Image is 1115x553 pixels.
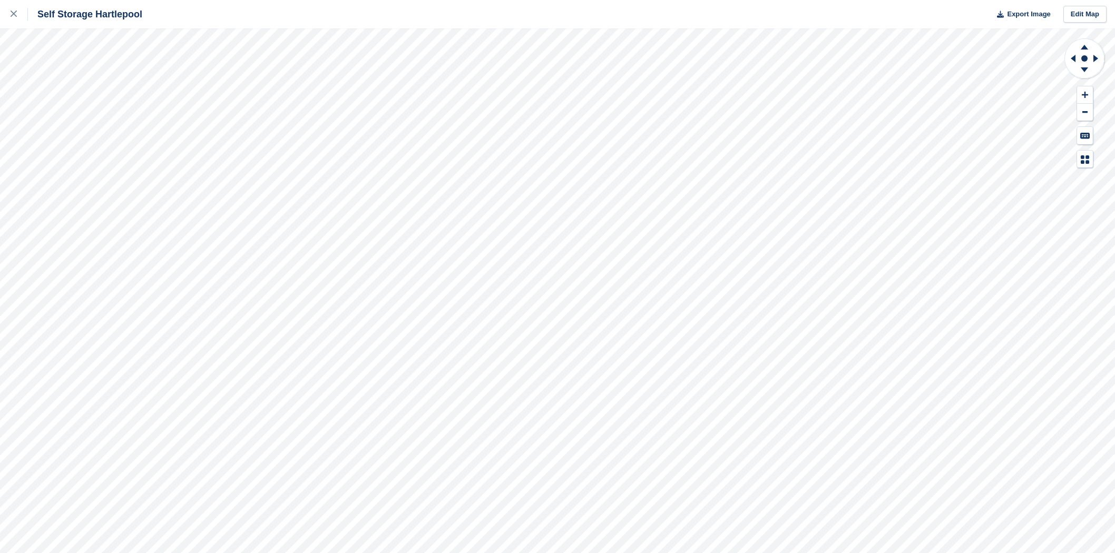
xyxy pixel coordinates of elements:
span: Export Image [1007,9,1050,19]
button: Export Image [991,6,1051,23]
button: Keyboard Shortcuts [1077,127,1093,144]
button: Zoom In [1077,86,1093,104]
button: Zoom Out [1077,104,1093,121]
div: Self Storage Hartlepool [28,8,142,21]
a: Edit Map [1063,6,1107,23]
button: Map Legend [1077,151,1093,168]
